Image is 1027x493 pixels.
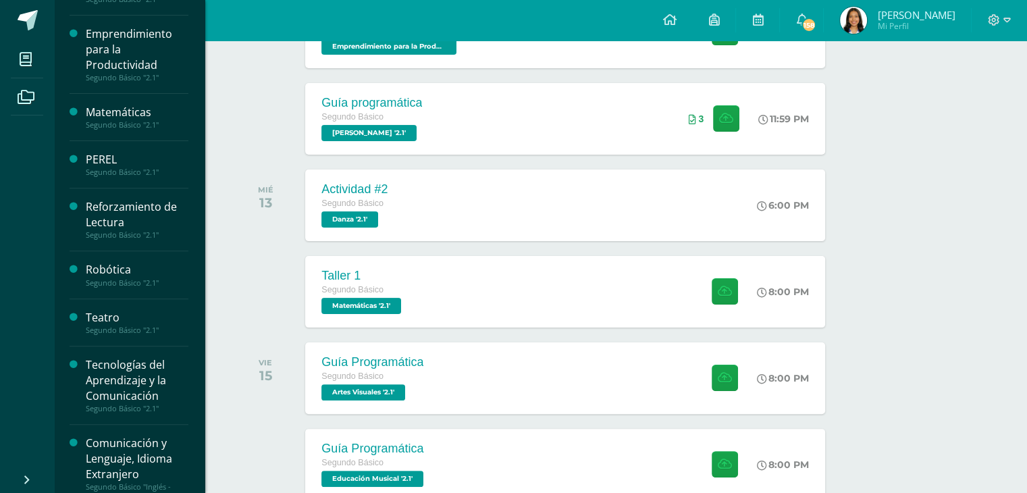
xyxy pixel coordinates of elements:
div: VIE [259,358,272,367]
a: TeatroSegundo Básico "2.1" [86,310,188,335]
div: Archivos entregados [688,113,704,124]
div: Actividad #2 [321,182,388,197]
div: Segundo Básico "2.1" [86,404,188,413]
div: Robótica [86,262,188,278]
div: Guía programática [321,96,422,110]
span: [PERSON_NAME] [877,8,955,22]
span: Segundo Básico [321,199,384,208]
img: 4aff13a516932ddac9e5f6c5a4543945.png [840,7,867,34]
span: Danza '2.1' [321,211,378,228]
div: MIÉ [258,185,273,194]
div: 11:59 PM [758,113,809,125]
div: 6:00 PM [757,199,809,211]
a: PERELSegundo Básico "2.1" [86,152,188,177]
div: 13 [258,194,273,211]
span: Educación Musical '2.1' [321,471,423,487]
div: Segundo Básico "2.1" [86,167,188,177]
span: PEREL '2.1' [321,125,417,141]
span: Segundo Básico [321,458,384,467]
div: Segundo Básico "2.1" [86,120,188,130]
div: Taller 1 [321,269,404,283]
a: Tecnologías del Aprendizaje y la ComunicaciónSegundo Básico "2.1" [86,357,188,413]
div: Segundo Básico "2.1" [86,278,188,288]
div: Matemáticas [86,105,188,120]
a: RobóticaSegundo Básico "2.1" [86,262,188,287]
a: Reforzamiento de LecturaSegundo Básico "2.1" [86,199,188,240]
div: 8:00 PM [757,372,809,384]
div: Segundo Básico "2.1" [86,326,188,335]
a: Emprendimiento para la ProductividadSegundo Básico "2.1" [86,26,188,82]
div: PEREL [86,152,188,167]
div: Reforzamiento de Lectura [86,199,188,230]
span: Mi Perfil [877,20,955,32]
span: Artes Visuales '2.1' [321,384,405,400]
div: Comunicación y Lenguaje, Idioma Extranjero [86,436,188,482]
div: Tecnologías del Aprendizaje y la Comunicación [86,357,188,404]
span: Segundo Básico [321,371,384,381]
div: Teatro [86,310,188,326]
div: Segundo Básico "2.1" [86,73,188,82]
div: Segundo Básico "2.1" [86,230,188,240]
span: Segundo Básico [321,112,384,122]
div: Guía Programática [321,355,423,369]
span: 158 [801,18,816,32]
div: Guía Programática [321,442,427,456]
a: MatemáticasSegundo Básico "2.1" [86,105,188,130]
div: 8:00 PM [757,286,809,298]
div: 15 [259,367,272,384]
span: Segundo Básico [321,285,384,294]
span: Matemáticas '2.1' [321,298,401,314]
span: 3 [698,113,704,124]
div: 8:00 PM [757,459,809,471]
span: Emprendimiento para la Productividad '2.1' [321,38,456,55]
div: Emprendimiento para la Productividad [86,26,188,73]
